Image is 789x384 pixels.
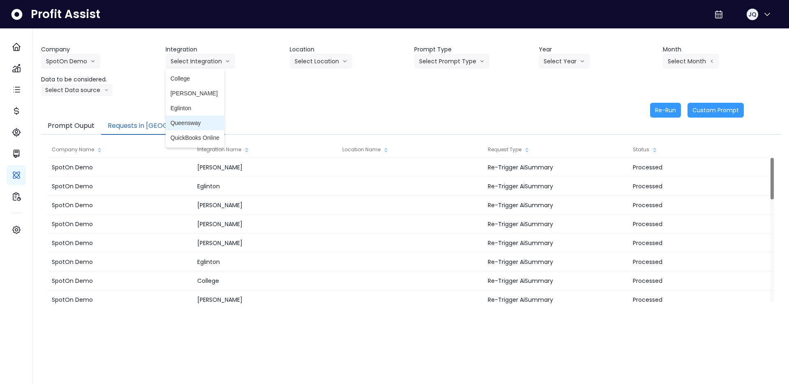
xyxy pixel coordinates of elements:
[96,147,103,153] svg: sort
[629,141,774,158] div: Status
[484,234,629,252] div: Re-Trigger AiSummary
[484,158,629,177] div: Re-Trigger AiSummary
[629,158,774,177] div: Processed
[484,252,629,271] div: Re-Trigger AiSummary
[709,57,714,65] svg: arrow left line
[41,75,159,84] header: Data to be considered.
[48,177,193,196] div: SpotOn Demo
[539,45,657,54] header: Year
[48,290,193,309] div: SpotOn Demo
[171,134,219,142] span: QuickBooks Online
[650,103,681,118] button: Re-Run
[484,271,629,290] div: Re-Trigger AiSummary
[193,177,338,196] div: Eglinton
[171,74,219,83] span: College
[383,147,389,153] svg: sort
[629,290,774,309] div: Processed
[31,7,100,22] span: Profit Assist
[687,103,744,118] button: Custom Prompt
[41,45,159,54] header: Company
[484,290,629,309] div: Re-Trigger AiSummary
[629,215,774,234] div: Processed
[290,45,408,54] header: Location
[48,215,193,234] div: SpotOn Demo
[484,196,629,215] div: Re-Trigger AiSummary
[48,141,193,158] div: Company Name
[629,196,774,215] div: Processed
[104,86,108,94] svg: arrow down line
[171,119,219,127] span: Queensway
[484,177,629,196] div: Re-Trigger AiSummary
[48,271,193,290] div: SpotOn Demo
[629,252,774,271] div: Processed
[748,10,757,19] span: JQ
[48,252,193,271] div: SpotOn Demo
[166,45,284,54] header: Integration
[41,54,100,69] button: SpotOn Demoarrow down line
[193,158,338,177] div: [PERSON_NAME]
[524,147,530,153] svg: sort
[41,84,113,96] button: Select Data sourcearrow down line
[414,54,489,69] button: Select Prompt Typearrow down line
[166,54,235,69] button: Select Integrationarrow down line
[90,57,95,65] svg: arrow down line
[193,252,338,271] div: Eglinton
[171,89,219,97] span: [PERSON_NAME]
[193,196,338,215] div: [PERSON_NAME]
[342,57,347,65] svg: arrow down line
[193,234,338,252] div: [PERSON_NAME]
[629,177,774,196] div: Processed
[48,196,193,215] div: SpotOn Demo
[193,141,338,158] div: Integration Name
[414,45,532,54] header: Prompt Type
[480,57,484,65] svg: arrow down line
[48,234,193,252] div: SpotOn Demo
[101,118,225,135] button: Requests in [GEOGRAPHIC_DATA]
[290,54,352,69] button: Select Locationarrow down line
[166,69,224,148] ul: Select Integrationarrow down line
[41,118,101,135] button: Prompt Ouput
[193,271,338,290] div: College
[629,271,774,290] div: Processed
[48,158,193,177] div: SpotOn Demo
[193,215,338,234] div: [PERSON_NAME]
[338,141,483,158] div: Location Name
[663,54,719,69] button: Select Montharrow left line
[243,147,250,153] svg: sort
[484,141,629,158] div: Request Type
[580,57,585,65] svg: arrow down line
[663,45,781,54] header: Month
[539,54,590,69] button: Select Yeararrow down line
[629,234,774,252] div: Processed
[651,147,658,153] svg: sort
[225,57,230,65] svg: arrow down line
[171,104,219,112] span: Eglinton
[484,215,629,234] div: Re-Trigger AiSummary
[193,290,338,309] div: [PERSON_NAME]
